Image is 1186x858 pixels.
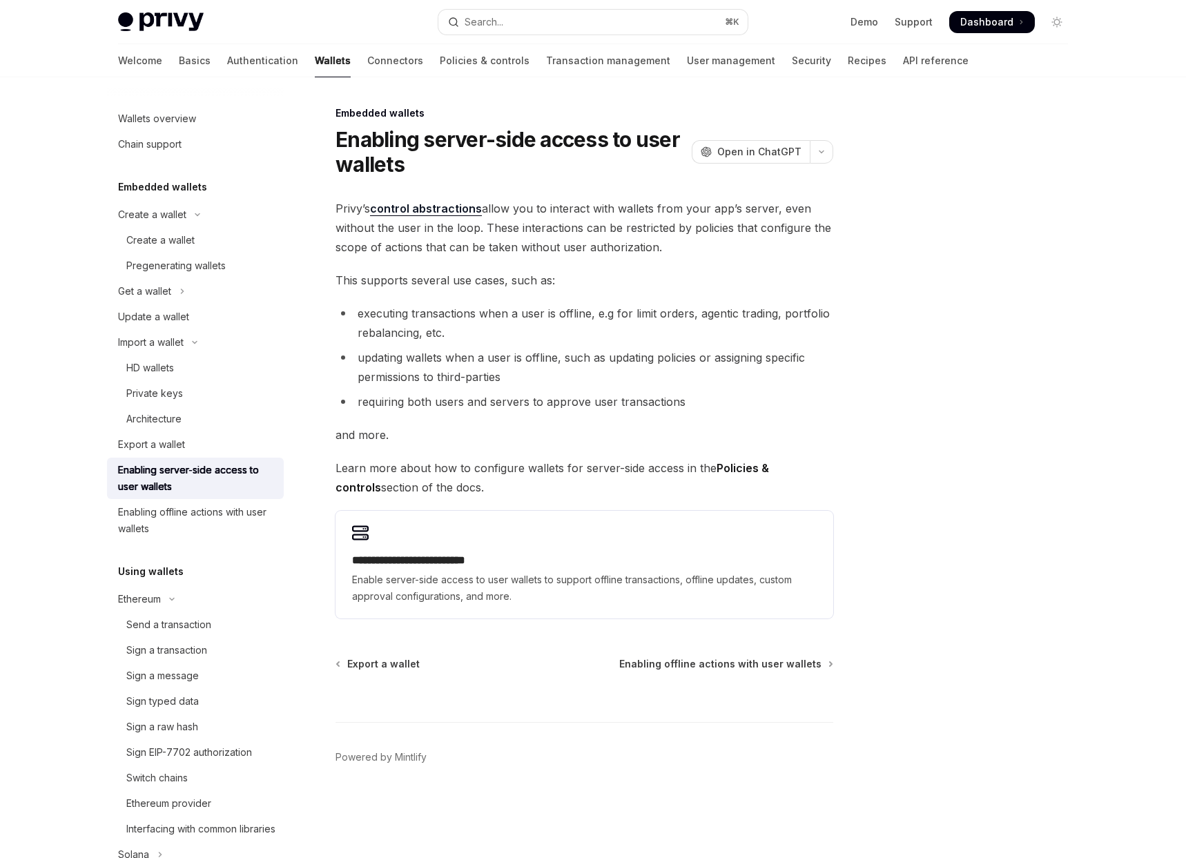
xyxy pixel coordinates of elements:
a: Dashboard [949,11,1035,33]
span: Dashboard [960,15,1013,29]
span: This supports several use cases, such as: [336,271,833,290]
button: Toggle Ethereum section [107,587,284,612]
div: Embedded wallets [336,106,833,120]
a: Wallets [315,44,351,77]
a: Enabling offline actions with user wallets [619,657,832,671]
a: API reference [903,44,969,77]
button: Open in ChatGPT [692,140,810,164]
a: User management [687,44,775,77]
a: Enabling offline actions with user wallets [107,500,284,541]
a: Sign a message [107,663,284,688]
a: Pregenerating wallets [107,253,284,278]
div: Interfacing with common libraries [126,821,275,837]
a: Wallets overview [107,106,284,131]
a: Sign typed data [107,689,284,714]
div: Chain support [118,136,182,153]
a: Transaction management [546,44,670,77]
div: HD wallets [126,360,174,376]
a: Export a wallet [107,432,284,457]
a: Sign a raw hash [107,714,284,739]
div: Private keys [126,385,183,402]
a: Interfacing with common libraries [107,817,284,841]
a: Policies & controls [440,44,529,77]
h1: Enabling server-side access to user wallets [336,127,686,177]
li: requiring both users and servers to approve user transactions [336,392,833,411]
div: Switch chains [126,770,188,786]
button: Toggle Import a wallet section [107,330,284,355]
div: Sign a transaction [126,642,207,659]
a: Welcome [118,44,162,77]
button: Open search [438,10,748,35]
button: Toggle Create a wallet section [107,202,284,227]
a: Support [895,15,933,29]
a: Powered by Mintlify [336,750,427,764]
a: control abstractions [370,202,482,216]
img: light logo [118,12,204,32]
span: Learn more about how to configure wallets for server-side access in the section of the docs. [336,458,833,497]
a: Demo [850,15,878,29]
a: Connectors [367,44,423,77]
div: Ethereum provider [126,795,211,812]
a: Update a wallet [107,304,284,329]
a: Chain support [107,132,284,157]
div: Import a wallet [118,334,184,351]
a: Sign a transaction [107,638,284,663]
a: Security [792,44,831,77]
a: Ethereum provider [107,791,284,816]
a: Switch chains [107,766,284,790]
div: Update a wallet [118,309,189,325]
div: Create a wallet [126,232,195,248]
span: and more. [336,425,833,445]
div: Sign EIP-7702 authorization [126,744,252,761]
div: Ethereum [118,591,161,607]
h5: Embedded wallets [118,179,207,195]
span: Open in ChatGPT [717,145,801,159]
span: Enabling offline actions with user wallets [619,657,822,671]
span: Enable server-side access to user wallets to support offline transactions, offline updates, custo... [352,572,817,605]
span: ⌘ K [725,17,739,28]
div: Create a wallet [118,206,186,223]
a: Authentication [227,44,298,77]
a: HD wallets [107,355,284,380]
div: Sign typed data [126,693,199,710]
div: Get a wallet [118,283,171,300]
a: Send a transaction [107,612,284,637]
div: Sign a raw hash [126,719,198,735]
div: Architecture [126,411,182,427]
div: Search... [465,14,503,30]
a: Enabling server-side access to user wallets [107,458,284,499]
div: Export a wallet [118,436,185,453]
div: Pregenerating wallets [126,257,226,274]
a: Basics [179,44,211,77]
li: updating wallets when a user is offline, such as updating policies or assigning specific permissi... [336,348,833,387]
a: Architecture [107,407,284,431]
a: Recipes [848,44,886,77]
button: Toggle Get a wallet section [107,279,284,304]
li: executing transactions when a user is offline, e.g for limit orders, agentic trading, portfolio r... [336,304,833,342]
a: Export a wallet [337,657,420,671]
a: Private keys [107,381,284,406]
button: Toggle dark mode [1046,11,1068,33]
div: Enabling server-side access to user wallets [118,462,275,495]
div: Sign a message [126,667,199,684]
div: Wallets overview [118,110,196,127]
div: Send a transaction [126,616,211,633]
h5: Using wallets [118,563,184,580]
div: Enabling offline actions with user wallets [118,504,275,537]
span: Export a wallet [347,657,420,671]
a: Create a wallet [107,228,284,253]
span: Privy’s allow you to interact with wallets from your app’s server, even without the user in the l... [336,199,833,257]
a: Sign EIP-7702 authorization [107,740,284,765]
